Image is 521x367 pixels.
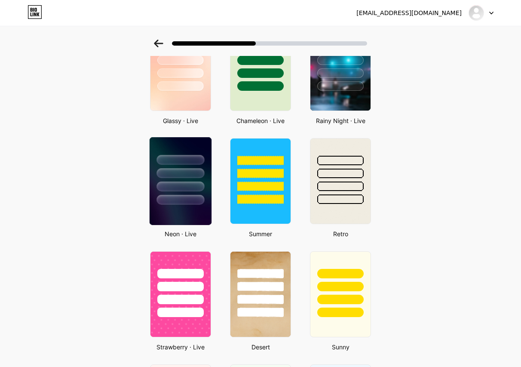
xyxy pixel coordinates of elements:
[227,229,294,238] div: Summer
[227,116,294,125] div: Chameleon · Live
[307,342,374,352] div: Sunny
[356,9,462,18] div: [EMAIL_ADDRESS][DOMAIN_NAME]
[227,342,294,352] div: Desert
[150,137,211,225] img: neon.jpg
[307,229,374,238] div: Retro
[307,116,374,125] div: Rainy Night · Live
[147,342,214,352] div: Strawberry · Live
[147,116,214,125] div: Glassy · Live
[147,229,214,238] div: Neon · Live
[468,5,484,21] img: karsaazebs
